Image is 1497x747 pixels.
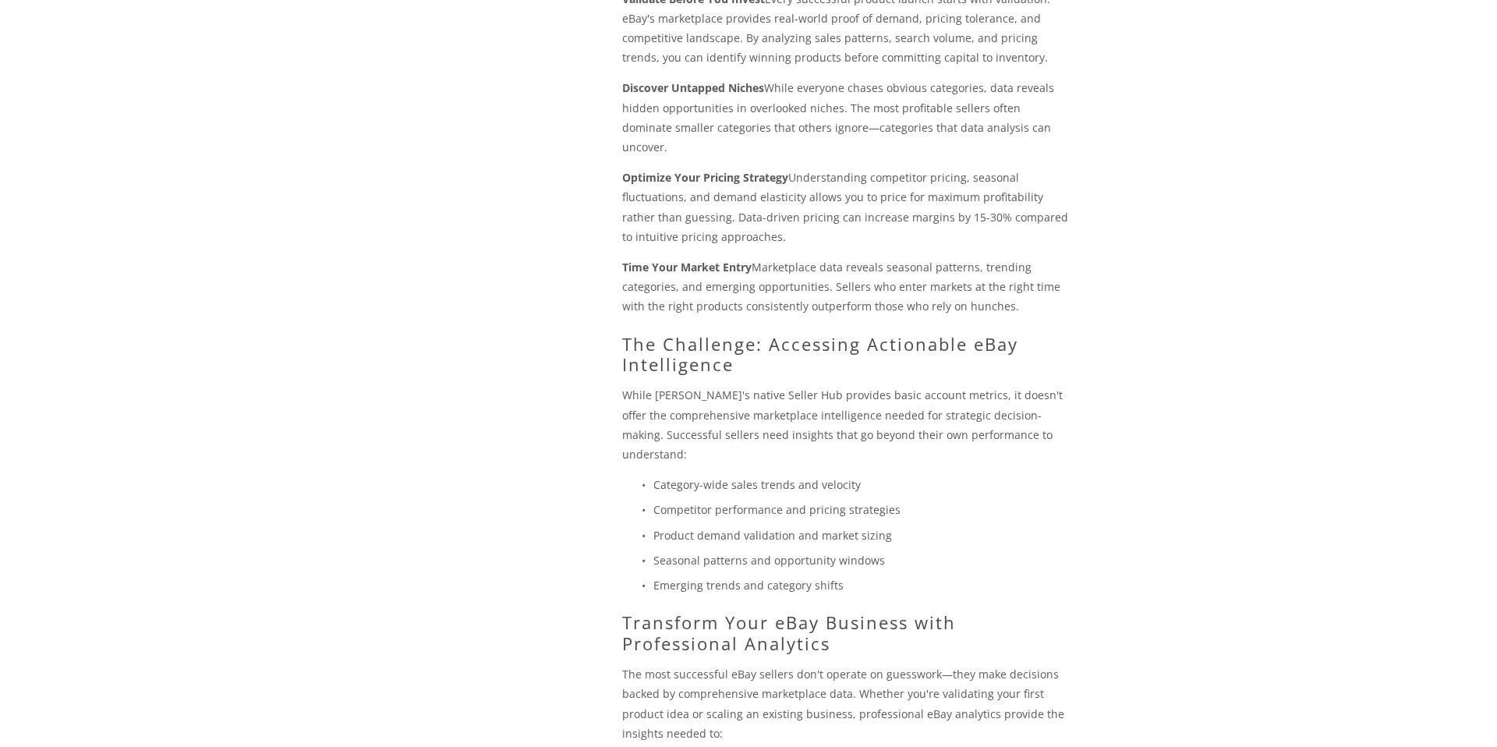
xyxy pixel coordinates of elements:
[653,500,1073,519] p: Competitor performance and pricing strategies
[622,385,1073,464] p: While [PERSON_NAME]'s native Seller Hub provides basic account metrics, it doesn't offer the comp...
[622,664,1073,743] p: The most successful eBay sellers don't operate on guesswork—they make decisions backed by compreh...
[622,612,1073,653] h2: Transform Your eBay Business with Professional Analytics
[622,168,1073,246] p: Understanding competitor pricing, seasonal fluctuations, and demand elasticity allows you to pric...
[653,551,1073,570] p: Seasonal patterns and opportunity windows
[622,260,752,274] strong: Time Your Market Entry
[653,526,1073,545] p: Product demand validation and market sizing
[622,78,1073,157] p: While everyone chases obvious categories, data reveals hidden opportunities in overlooked niches....
[622,334,1073,375] h2: The Challenge: Accessing Actionable eBay Intelligence
[622,257,1073,317] p: Marketplace data reveals seasonal patterns, trending categories, and emerging opportunities. Sell...
[653,475,1073,494] p: Category-wide sales trends and velocity
[622,170,788,185] strong: Optimize Your Pricing Strategy
[653,575,1073,595] p: Emerging trends and category shifts
[622,80,764,95] strong: Discover Untapped Niches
